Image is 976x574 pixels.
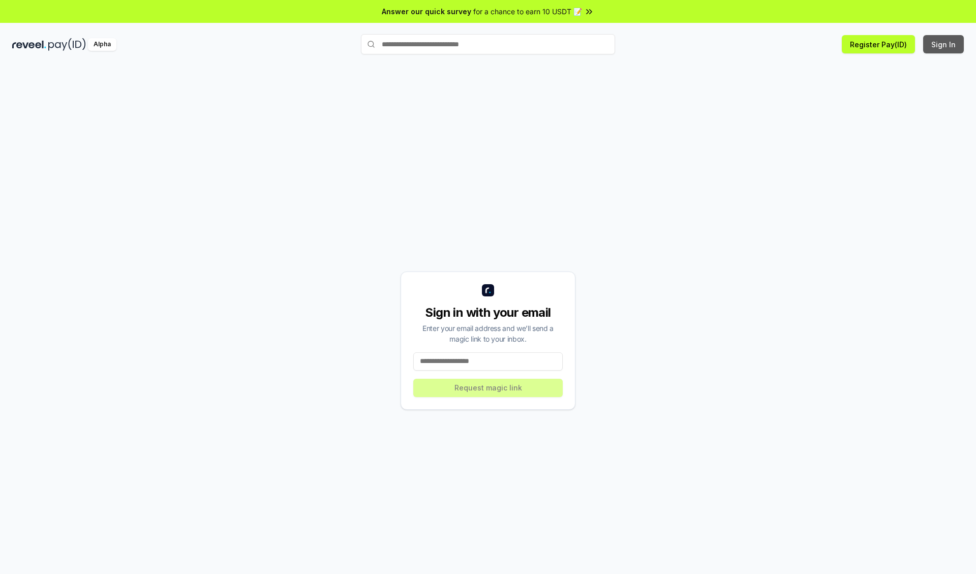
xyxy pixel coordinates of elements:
[923,35,964,53] button: Sign In
[842,35,915,53] button: Register Pay(ID)
[473,6,582,17] span: for a chance to earn 10 USDT 📝
[88,38,116,51] div: Alpha
[382,6,471,17] span: Answer our quick survey
[48,38,86,51] img: pay_id
[12,38,46,51] img: reveel_dark
[413,323,563,344] div: Enter your email address and we’ll send a magic link to your inbox.
[482,284,494,296] img: logo_small
[413,305,563,321] div: Sign in with your email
